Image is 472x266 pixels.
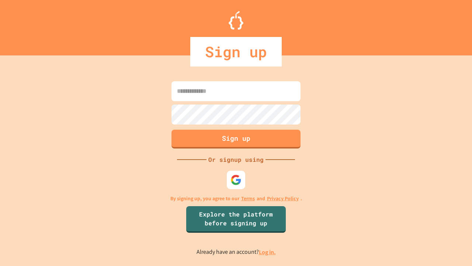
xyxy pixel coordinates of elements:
[206,155,265,164] div: Or signup using
[170,195,302,202] p: By signing up, you agree to our and .
[230,174,242,185] img: google-icon.svg
[241,195,255,202] a: Terms
[190,37,282,66] div: Sign up
[171,130,301,149] button: Sign up
[259,248,276,256] a: Log in.
[197,248,276,257] p: Already have an account?
[229,11,243,30] img: Logo.svg
[267,195,299,202] a: Privacy Policy
[186,206,286,233] a: Explore the platform before signing up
